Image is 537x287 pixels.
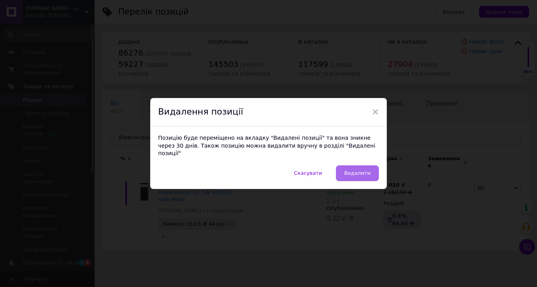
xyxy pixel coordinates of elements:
[294,170,322,176] span: Скасувати
[336,165,379,181] button: Видалити
[372,105,379,119] span: ×
[286,165,330,181] button: Скасувати
[344,170,371,176] span: Видалити
[158,135,375,156] span: Позицію буде переміщено на вкладку "Видалені позиції" та вона зникне через 30 днів. Також позицію...
[158,107,243,117] span: Видалення позиції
